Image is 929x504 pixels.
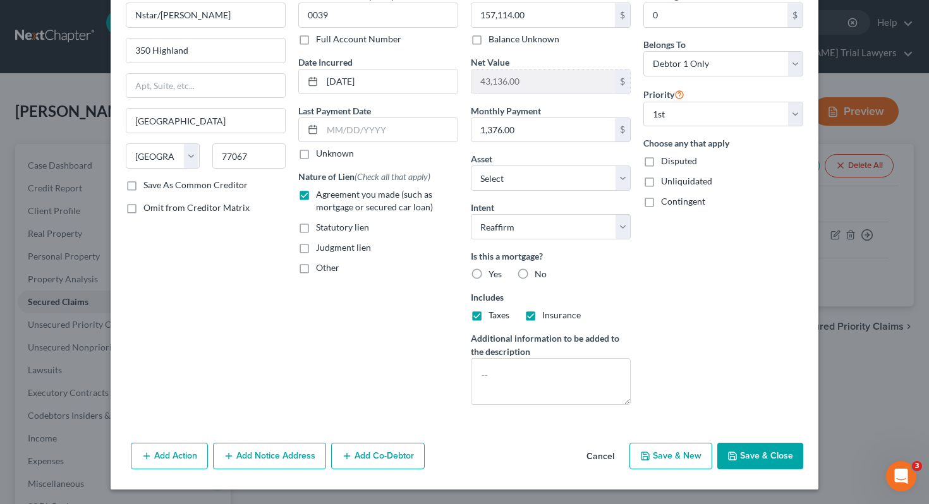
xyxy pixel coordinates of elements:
[912,461,922,471] span: 3
[471,56,509,69] label: Net Value
[643,136,803,150] label: Choose any that apply
[316,222,369,232] span: Statutory lien
[489,309,509,320] span: Taxes
[131,443,208,469] button: Add Action
[143,179,248,191] label: Save As Common Creditor
[643,87,684,102] label: Priority
[298,3,458,28] input: XXXX
[489,33,559,45] label: Balance Unknown
[471,3,615,27] input: 0.00
[576,444,624,469] button: Cancel
[542,309,581,320] span: Insurance
[298,170,430,183] label: Nature of Lien
[316,242,371,253] span: Judgment lien
[535,268,547,279] span: No
[629,443,712,469] button: Save & New
[331,443,425,469] button: Add Co-Debtor
[471,201,494,214] label: Intent
[615,69,630,93] div: $
[471,153,492,164] span: Asset
[644,3,787,27] input: 0.00
[886,461,916,491] iframe: Intercom live chat
[316,262,339,273] span: Other
[143,202,250,213] span: Omit from Creditor Matrix
[298,104,371,117] label: Last Payment Date
[471,249,631,263] label: Is this a mortgage?
[322,118,458,142] input: MM/DD/YYYY
[316,189,433,212] span: Agreement you made (such as mortgage or secured car loan)
[212,143,286,169] input: Enter zip...
[471,118,615,142] input: 0.00
[787,3,803,27] div: $
[316,33,401,45] label: Full Account Number
[643,39,686,50] span: Belongs To
[471,332,631,358] label: Additional information to be added to the description
[126,109,285,133] input: Enter city...
[126,3,286,28] input: Search creditor by name...
[298,56,353,69] label: Date Incurred
[316,147,354,160] label: Unknown
[355,171,430,182] span: (Check all that apply)
[615,3,630,27] div: $
[471,291,631,304] label: Includes
[717,443,803,469] button: Save & Close
[213,443,326,469] button: Add Notice Address
[126,39,285,63] input: Enter address...
[615,118,630,142] div: $
[661,176,712,186] span: Unliquidated
[489,268,502,279] span: Yes
[471,69,615,93] input: 0.00
[661,196,705,207] span: Contingent
[471,104,541,117] label: Monthly Payment
[661,155,697,166] span: Disputed
[126,74,285,98] input: Apt, Suite, etc...
[322,69,458,93] input: MM/DD/YYYY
